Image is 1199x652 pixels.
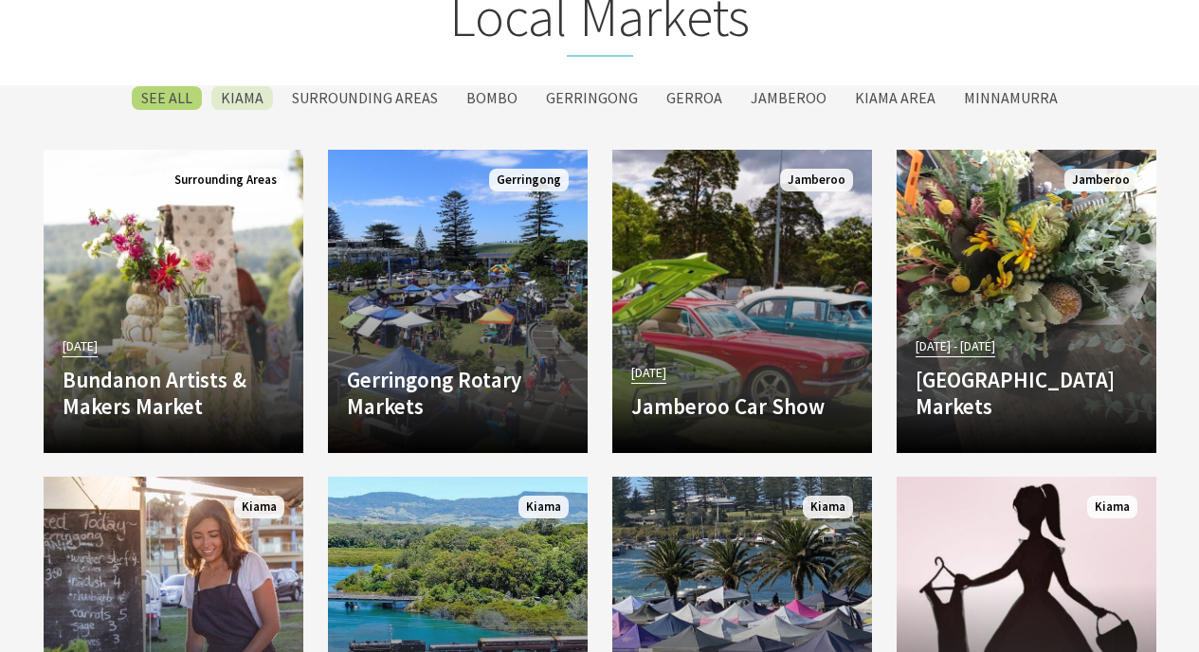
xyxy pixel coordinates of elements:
[803,496,853,519] span: Kiama
[536,86,647,110] label: Gerringong
[489,169,569,192] span: Gerringong
[518,496,569,519] span: Kiama
[234,496,284,519] span: Kiama
[897,150,1156,453] a: [DATE] - [DATE] [GEOGRAPHIC_DATA] Markets Jamberoo
[328,150,588,453] a: Gerringong Rotary Markets Gerringong
[631,393,853,420] h4: Jamberoo Car Show
[167,169,284,192] span: Surrounding Areas
[741,86,836,110] label: Jamberoo
[954,86,1067,110] label: Minnamurra
[612,150,872,453] a: [DATE] Jamberoo Car Show Jamberoo
[916,367,1137,419] h4: [GEOGRAPHIC_DATA] Markets
[657,86,732,110] label: Gerroa
[211,86,273,110] label: Kiama
[44,150,303,453] a: [DATE] Bundanon Artists & Makers Market Surrounding Areas
[132,86,202,110] label: SEE All
[780,169,853,192] span: Jamberoo
[916,335,995,357] span: [DATE] - [DATE]
[631,362,666,384] span: [DATE]
[1064,169,1137,192] span: Jamberoo
[63,367,284,419] h4: Bundanon Artists & Makers Market
[282,86,447,110] label: Surrounding Areas
[1087,496,1137,519] span: Kiama
[347,367,569,419] h4: Gerringong Rotary Markets
[845,86,945,110] label: Kiama Area
[63,335,98,357] span: [DATE]
[457,86,527,110] label: Bombo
